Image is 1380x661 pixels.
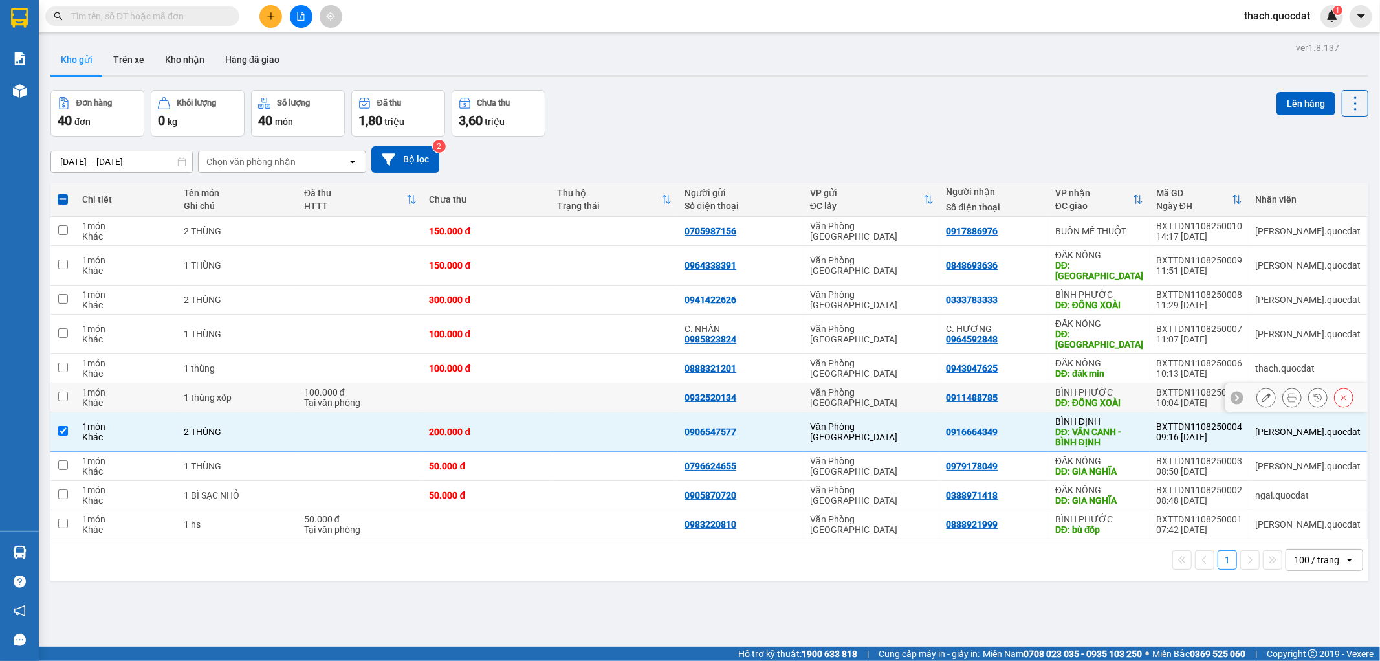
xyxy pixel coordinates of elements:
[14,605,26,617] span: notification
[275,117,293,127] span: món
[184,519,291,530] div: 1 hs
[810,456,934,476] div: Văn Phòng [GEOGRAPHIC_DATA]
[1255,260,1361,271] div: simon.quocdat
[1156,456,1242,466] div: BXTTDN1108250003
[477,98,510,107] div: Chưa thu
[304,188,406,198] div: Đã thu
[304,514,417,524] div: 50.000 đ
[1255,490,1361,500] div: ngai.quocdat
[168,117,177,127] span: kg
[947,226,998,236] div: 0917886976
[430,329,544,339] div: 100.000 đ
[1156,221,1242,231] div: BXTTDN1108250010
[6,56,96,101] img: logo
[71,9,224,23] input: Tìm tên, số ĐT hoặc mã đơn
[259,5,282,28] button: plus
[947,334,998,344] div: 0964592848
[1190,649,1245,659] strong: 0369 525 060
[74,117,91,127] span: đơn
[82,194,171,205] div: Chi tiết
[82,255,171,265] div: 1 món
[82,495,171,506] div: Khác
[1055,300,1143,310] div: DĐ: ĐỒNG XOÀI
[685,519,736,530] div: 0983220810
[1156,358,1242,368] div: BXTTDN1108250006
[947,490,998,500] div: 0388971418
[1355,10,1367,22] span: caret-down
[177,98,216,107] div: Khối lượng
[1055,456,1143,466] div: ĐĂK NÔNG
[1055,495,1143,506] div: DĐ: GIA NGHĨA
[76,98,112,107] div: Đơn hàng
[82,358,171,368] div: 1 món
[685,201,797,211] div: Số điện thoại
[804,183,940,217] th: Toggle SortBy
[82,466,171,476] div: Khác
[82,514,171,524] div: 1 món
[82,398,171,408] div: Khác
[14,576,26,588] span: question-circle
[947,461,998,471] div: 0979178049
[810,221,934,241] div: Văn Phòng [GEOGRAPHIC_DATA]
[82,387,171,398] div: 1 món
[206,155,296,168] div: Chọn văn phòng nhận
[251,90,345,137] button: Số lượng40món
[879,647,980,661] span: Cung cấp máy in - giấy in:
[13,84,27,98] img: warehouse-icon
[1156,231,1242,241] div: 14:17 [DATE]
[685,427,736,437] div: 0906547577
[947,260,998,271] div: 0848693636
[1156,421,1242,432] div: BXTTDN1108250004
[459,113,483,128] span: 3,60
[433,140,446,153] sup: 2
[82,221,171,231] div: 1 món
[51,151,192,172] input: Select a date range.
[304,201,406,211] div: HTTT
[82,289,171,300] div: 1 món
[1350,5,1372,28] button: caret-down
[802,649,857,659] strong: 1900 633 818
[58,113,72,128] span: 40
[1055,427,1143,447] div: DĐ: VÂN CANH - BÌNH ĐỊNH
[685,392,736,403] div: 0932520134
[1055,289,1143,300] div: BÌNH PHƯỚC
[1156,466,1242,476] div: 08:50 [DATE]
[13,52,27,65] img: solution-icon
[290,5,312,28] button: file-add
[1335,6,1340,15] span: 1
[947,363,998,374] div: 0943047625
[304,524,417,535] div: Tại văn phòng
[557,188,661,198] div: Thu hộ
[810,387,934,408] div: Văn Phòng [GEOGRAPHIC_DATA]
[1218,550,1237,570] button: 1
[983,647,1142,661] span: Miền Nam
[810,324,934,344] div: Văn Phòng [GEOGRAPHIC_DATA]
[551,183,678,217] th: Toggle SortBy
[98,12,135,54] strong: Nhà xe QUỐC ĐẠT
[1156,514,1242,524] div: BXTTDN1108250001
[430,226,544,236] div: 150.000 đ
[738,647,857,661] span: Hỗ trợ kỹ thuật:
[1255,295,1361,305] div: simon.quocdat
[1055,466,1143,476] div: DĐ: GIA NGHĨA
[1145,651,1149,656] span: ⚪️
[184,188,291,198] div: Tên món
[430,363,544,374] div: 100.000 đ
[1308,649,1317,658] span: copyright
[1156,387,1242,398] div: BXTTDN1108250005
[430,461,544,471] div: 50.000 đ
[98,56,135,81] span: 0906 477 911
[1156,188,1232,198] div: Mã GD
[1055,226,1143,236] div: BUÔN MÊ THUỘT
[1156,201,1232,211] div: Ngày ĐH
[685,334,736,344] div: 0985823824
[1276,92,1335,115] button: Lên hàng
[1024,649,1142,659] strong: 0708 023 035 - 0935 103 250
[1255,194,1361,205] div: Nhân viên
[1255,519,1361,530] div: simon.quocdat
[1156,524,1242,535] div: 07:42 [DATE]
[1156,255,1242,265] div: BXTTDN1108250009
[1049,183,1150,217] th: Toggle SortBy
[1055,319,1143,329] div: ĐĂK NÔNG
[1255,226,1361,236] div: simon.quocdat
